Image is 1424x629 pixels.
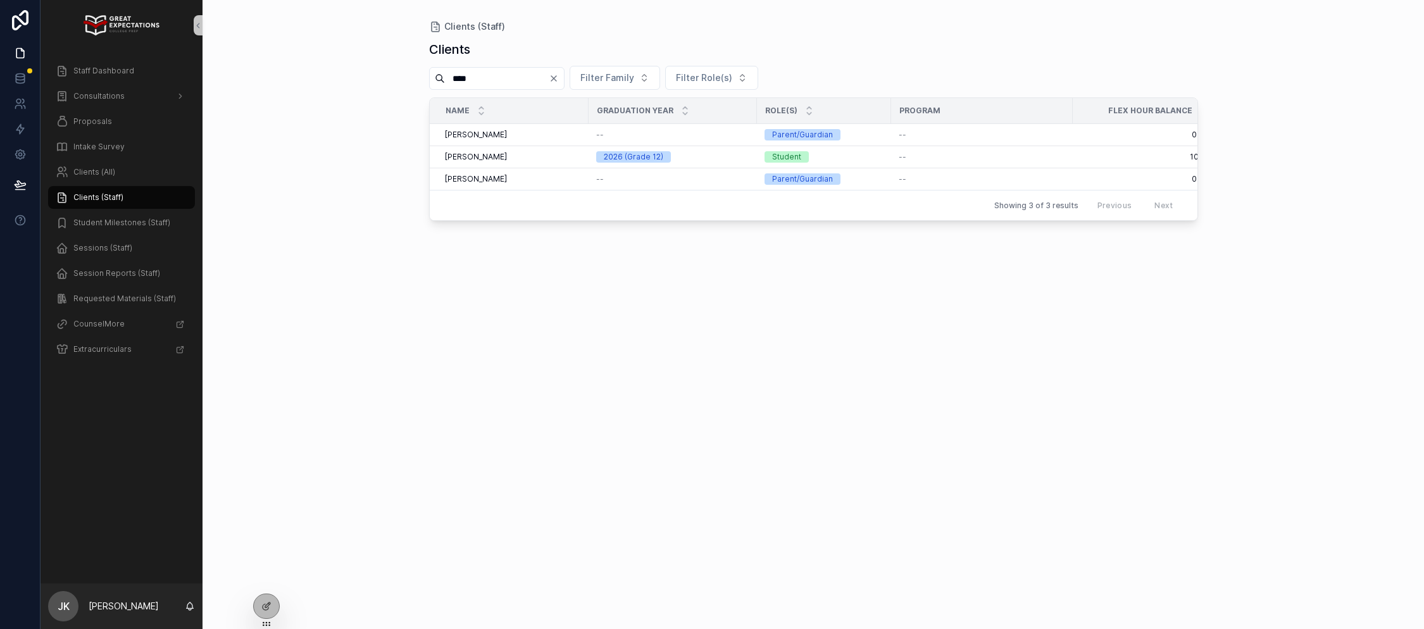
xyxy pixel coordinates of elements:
[48,110,195,133] a: Proposals
[772,151,801,163] div: Student
[899,130,906,140] span: --
[48,313,195,335] a: CounselMore
[429,20,505,33] a: Clients (Staff)
[73,218,170,228] span: Student Milestones (Staff)
[1080,174,1209,184] a: 0.00
[765,151,884,163] a: Student
[84,15,159,35] img: App logo
[596,151,749,163] a: 2026 (Grade 12)
[73,294,176,304] span: Requested Materials (Staff)
[48,237,195,259] a: Sessions (Staff)
[899,152,906,162] span: --
[48,262,195,285] a: Session Reports (Staff)
[41,51,203,377] div: scrollable content
[48,85,195,108] a: Consultations
[73,192,123,202] span: Clients (Staff)
[676,72,732,84] span: Filter Role(s)
[765,173,884,185] a: Parent/Guardian
[899,130,1065,140] a: --
[596,130,604,140] span: --
[445,130,581,140] a: [PERSON_NAME]
[444,20,505,33] span: Clients (Staff)
[596,130,749,140] a: --
[73,319,125,329] span: CounselMore
[73,243,132,253] span: Sessions (Staff)
[89,600,159,613] p: [PERSON_NAME]
[994,201,1078,211] span: Showing 3 of 3 results
[596,174,749,184] a: --
[445,174,507,184] span: [PERSON_NAME]
[549,73,564,84] button: Clear
[665,66,758,90] button: Select Button
[48,338,195,361] a: Extracurriculars
[73,66,134,76] span: Staff Dashboard
[73,344,132,354] span: Extracurriculars
[596,174,604,184] span: --
[445,174,581,184] a: [PERSON_NAME]
[604,151,663,163] div: 2026 (Grade 12)
[73,167,115,177] span: Clients (All)
[772,129,833,140] div: Parent/Guardian
[1080,130,1209,140] a: 0.00
[899,174,1065,184] a: --
[899,152,1065,162] a: --
[73,268,160,278] span: Session Reports (Staff)
[772,173,833,185] div: Parent/Guardian
[446,106,470,116] span: Name
[48,287,195,310] a: Requested Materials (Staff)
[899,174,906,184] span: --
[48,161,195,184] a: Clients (All)
[429,40,470,58] h1: Clients
[445,152,581,162] a: [PERSON_NAME]
[570,66,660,90] button: Select Button
[580,72,634,84] span: Filter Family
[48,211,195,234] a: Student Milestones (Staff)
[899,106,940,116] span: Program
[48,186,195,209] a: Clients (Staff)
[73,142,125,152] span: Intake Survey
[73,91,125,101] span: Consultations
[73,116,112,127] span: Proposals
[445,130,507,140] span: [PERSON_NAME]
[1080,152,1209,162] a: 10.51
[58,599,70,614] span: JK
[445,152,507,162] span: [PERSON_NAME]
[597,106,673,116] span: Graduation Year
[48,135,195,158] a: Intake Survey
[765,129,884,140] a: Parent/Guardian
[48,59,195,82] a: Staff Dashboard
[765,106,797,116] span: Role(s)
[1108,106,1192,116] span: Flex Hour Balance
